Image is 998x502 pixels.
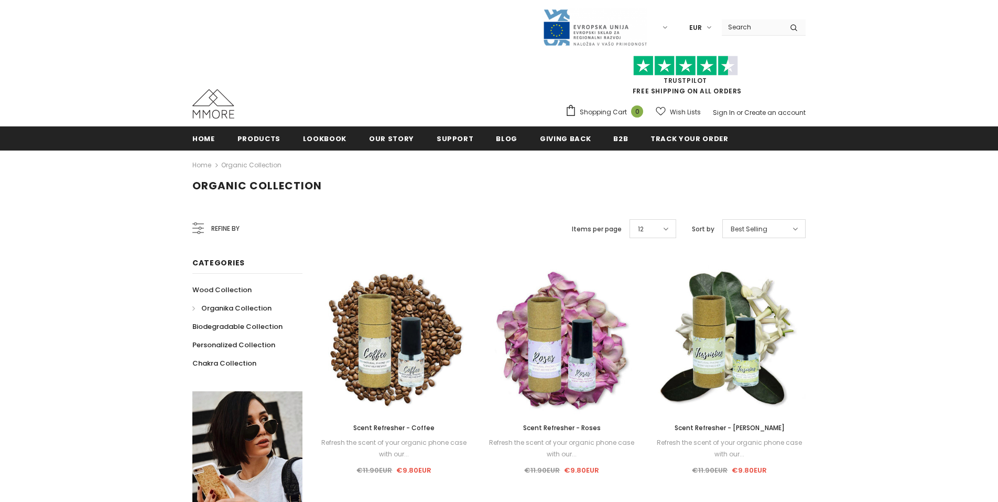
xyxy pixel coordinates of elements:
span: Wood Collection [192,285,252,295]
a: Scent Refresher - Roses [486,422,638,434]
a: support [437,126,474,150]
a: Our Story [369,126,414,150]
a: Wish Lists [656,103,701,121]
span: Home [192,134,215,144]
span: Best Selling [731,224,767,234]
span: Categories [192,258,245,268]
span: FREE SHIPPING ON ALL ORDERS [565,60,806,95]
a: Scent Refresher - [PERSON_NAME] [654,422,806,434]
a: Wood Collection [192,281,252,299]
span: or [736,108,743,117]
a: Trustpilot [664,76,707,85]
span: Lookbook [303,134,346,144]
a: Giving back [540,126,591,150]
span: Organic Collection [192,178,322,193]
div: Refresh the scent of your organic phone case with our... [486,437,638,460]
a: Personalized Collection [192,336,275,354]
span: Wish Lists [670,107,701,118]
div: Refresh the scent of your organic phone case with our... [318,437,470,460]
a: Create an account [744,108,806,117]
span: EUR [689,23,702,33]
a: Home [192,159,211,172]
span: Scent Refresher - Roses [523,423,601,432]
a: B2B [613,126,628,150]
span: support [437,134,474,144]
img: MMORE Cases [192,89,234,119]
span: Scent Refresher - [PERSON_NAME] [675,423,785,432]
a: Home [192,126,215,150]
span: Our Story [369,134,414,144]
span: B2B [613,134,628,144]
a: Track your order [650,126,728,150]
span: Products [237,134,280,144]
img: Trust Pilot Stars [633,56,738,76]
span: Chakra Collection [192,358,256,368]
span: €11.90EUR [356,465,392,475]
label: Items per page [572,224,622,234]
span: 0 [631,105,643,118]
span: 12 [638,224,644,234]
a: Shopping Cart 0 [565,104,648,120]
span: €9.80EUR [396,465,431,475]
img: Javni Razpis [543,8,647,47]
span: Blog [496,134,517,144]
span: €11.90EUR [524,465,560,475]
a: Lookbook [303,126,346,150]
a: Products [237,126,280,150]
span: Scent Refresher - Coffee [353,423,435,432]
span: Shopping Cart [580,107,627,118]
span: Refine by [211,223,240,234]
label: Sort by [692,224,714,234]
span: €11.90EUR [692,465,728,475]
a: Organika Collection [192,299,272,317]
a: Chakra Collection [192,354,256,372]
a: Biodegradable Collection [192,317,283,336]
a: Javni Razpis [543,23,647,31]
span: Biodegradable Collection [192,322,283,332]
a: Blog [496,126,517,150]
span: Track your order [650,134,728,144]
span: €9.80EUR [564,465,599,475]
a: Organic Collection [221,161,281,169]
span: €9.80EUR [732,465,767,475]
a: Scent Refresher - Coffee [318,422,470,434]
input: Search Site [722,19,782,35]
span: Giving back [540,134,591,144]
a: Sign In [713,108,735,117]
div: Refresh the scent of your organic phone case with our... [654,437,806,460]
span: Personalized Collection [192,340,275,350]
span: Organika Collection [201,303,272,313]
